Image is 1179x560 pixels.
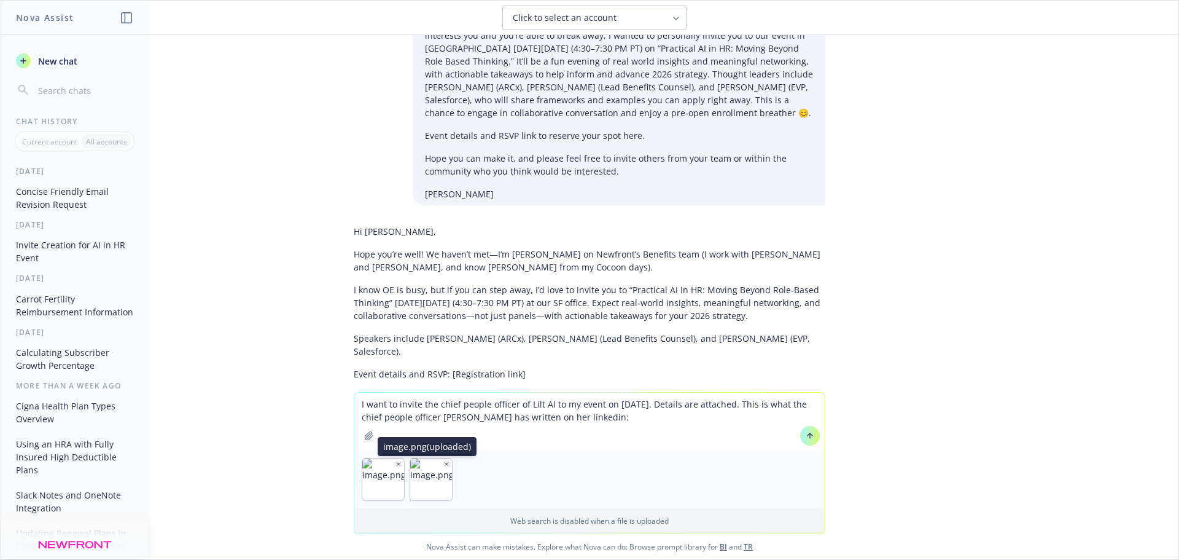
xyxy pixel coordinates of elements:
[720,542,727,552] a: BI
[354,225,825,238] p: Hi [PERSON_NAME],
[36,55,77,68] span: New chat
[354,332,825,358] p: Speakers include [PERSON_NAME] (ARCx), [PERSON_NAME] (Lead Benefits Counsel), and [PERSON_NAME] (...
[354,368,825,381] p: Event details and RSVP: [Registration link]
[425,187,813,200] p: [PERSON_NAME]
[513,12,617,24] span: Click to select an account
[1,327,148,337] div: [DATE]
[425,152,813,178] p: Hope you can make it, and please feel free to invite others from your team or within the communit...
[22,136,77,147] p: Current account
[11,523,138,556] button: Updating Renewal Plans in Excel from PDF Summaries
[425,129,813,142] p: Event details and RSVP link to reserve your spot here.
[354,248,825,274] p: Hope you’re well! We haven’t met—I’m [PERSON_NAME] on Newfront’s Benefits team (I work with [PERS...
[502,6,687,30] button: Click to select an account
[1,219,148,230] div: [DATE]
[1,273,148,283] div: [DATE]
[36,82,133,99] input: Search chats
[1,381,148,391] div: More than a week ago
[354,283,825,322] p: I know OE is busy, but if you can step away, I’d love to invite you to “Practical AI in HR: Movin...
[11,434,138,480] button: Using an HRA with Fully Insured High Deductible Plans
[6,534,1173,559] span: Nova Assist can make mistakes. Explore what Nova can do: Browse prompt library for and
[11,485,138,518] button: Slack Notes and OneNote Integration
[362,516,817,526] p: Web search is disabled when a file is uploaded
[362,459,404,500] img: image.png
[354,390,825,403] p: Hope you can make it—feel free to invite teammates or others in your network.
[11,342,138,376] button: Calculating Subscriber Growth Percentage
[354,393,825,451] textarea: I want to invite the chief people officer of Lilt AI to my event on [DATE]. Details are attached....
[11,50,138,72] button: New chat
[1,166,148,176] div: [DATE]
[16,11,74,24] h1: Nova Assist
[11,235,138,268] button: Invite Creation for AI in HR Event
[86,136,127,147] p: All accounts
[11,181,138,215] button: Concise Friendly Email Revision Request
[744,542,753,552] a: TR
[410,459,452,500] img: image.png
[11,396,138,429] button: Cigna Health Plan Types Overview
[1,116,148,127] div: Chat History
[11,289,138,322] button: Carrot Fertility Reimbursement Information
